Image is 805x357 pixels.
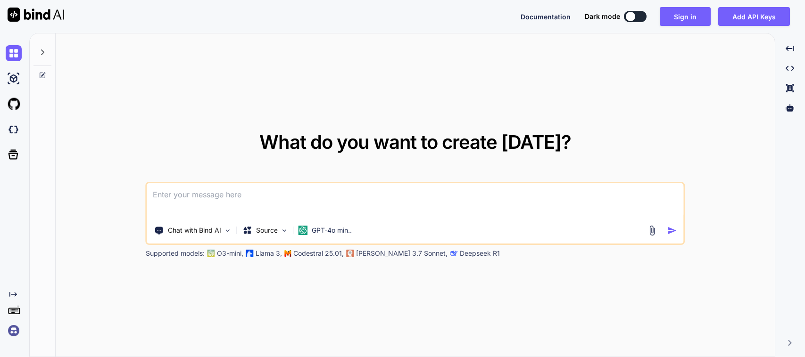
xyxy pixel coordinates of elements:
[460,249,500,258] p: Deepseek R1
[521,12,571,22] button: Documentation
[256,249,282,258] p: Llama 3,
[667,226,677,235] img: icon
[168,226,221,235] p: Chat with Bind AI
[521,13,571,21] span: Documentation
[347,250,354,257] img: claude
[6,323,22,339] img: signin
[224,227,232,235] img: Pick Tools
[585,12,620,21] span: Dark mode
[246,250,254,257] img: Llama2
[6,45,22,61] img: chat
[207,250,215,257] img: GPT-4
[8,8,64,22] img: Bind AI
[256,226,278,235] p: Source
[6,96,22,112] img: githubLight
[660,7,711,26] button: Sign in
[718,7,790,26] button: Add API Keys
[146,249,205,258] p: Supported models:
[281,227,289,235] img: Pick Models
[6,71,22,87] img: ai-studio
[6,122,22,138] img: darkCloudIdeIcon
[450,250,458,257] img: claude
[217,249,243,258] p: O3-mini,
[293,249,344,258] p: Codestral 25.01,
[647,225,657,236] img: attachment
[299,226,308,235] img: GPT-4o mini
[285,250,291,257] img: Mistral-AI
[259,130,571,154] span: What do you want to create [DATE]?
[356,249,448,258] p: [PERSON_NAME] 3.7 Sonnet,
[312,226,352,235] p: GPT-4o min..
